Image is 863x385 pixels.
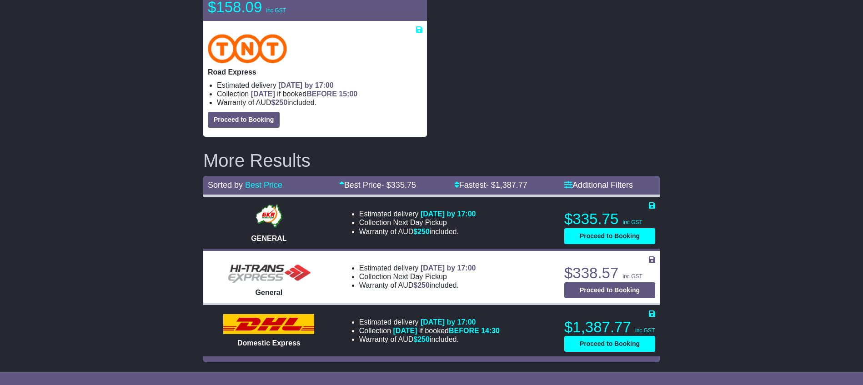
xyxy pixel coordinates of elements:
[391,180,416,190] span: 335.75
[217,90,422,98] li: Collection
[208,112,280,128] button: Proceed to Booking
[393,273,447,280] span: Next Day Pickup
[256,289,283,296] span: General
[413,335,430,343] span: $
[393,219,447,226] span: Next Day Pickup
[381,180,416,190] span: - $
[306,90,337,98] span: BEFORE
[359,227,476,236] li: Warranty of AUD included.
[496,180,527,190] span: 1,387.77
[486,180,527,190] span: - $
[251,90,275,98] span: [DATE]
[208,34,287,63] img: TNT Domestic: Road Express
[359,281,476,290] li: Warranty of AUD included.
[393,327,417,335] span: [DATE]
[278,81,334,89] span: [DATE] by 17:00
[208,68,422,76] p: Road Express
[339,180,416,190] a: Best Price- $335.75
[564,228,655,244] button: Proceed to Booking
[454,180,527,190] a: Fastest- $1,387.77
[481,327,500,335] span: 14:30
[217,81,422,90] li: Estimated delivery
[208,180,243,190] span: Sorted by
[564,210,655,228] p: $335.75
[359,272,476,281] li: Collection
[417,228,430,235] span: 250
[622,273,642,280] span: inc GST
[251,235,286,242] span: GENERAL
[203,150,660,170] h2: More Results
[266,7,286,14] span: inc GST
[339,90,357,98] span: 15:00
[275,99,287,106] span: 250
[245,180,282,190] a: Best Price
[421,210,476,218] span: [DATE] by 17:00
[413,228,430,235] span: $
[421,264,476,272] span: [DATE] by 17:00
[253,202,285,230] img: GKR: GENERAL
[417,335,430,343] span: 250
[359,335,500,344] li: Warranty of AUD included.
[635,327,655,334] span: inc GST
[564,318,655,336] p: $1,387.77
[449,327,479,335] span: BEFORE
[564,180,633,190] a: Additional Filters
[564,282,655,298] button: Proceed to Booking
[421,318,476,326] span: [DATE] by 17:00
[359,264,476,272] li: Estimated delivery
[417,281,430,289] span: 250
[359,318,500,326] li: Estimated delivery
[393,327,500,335] span: if booked
[271,99,287,106] span: $
[564,336,655,352] button: Proceed to Booking
[622,219,642,225] span: inc GST
[217,98,422,107] li: Warranty of AUD included.
[237,339,301,347] span: Domestic Express
[413,281,430,289] span: $
[359,210,476,218] li: Estimated delivery
[223,314,314,334] img: DHL: Domestic Express
[359,326,500,335] li: Collection
[223,257,314,284] img: HiTrans (Machship): General
[564,264,655,282] p: $338.57
[251,90,357,98] span: if booked
[359,218,476,227] li: Collection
